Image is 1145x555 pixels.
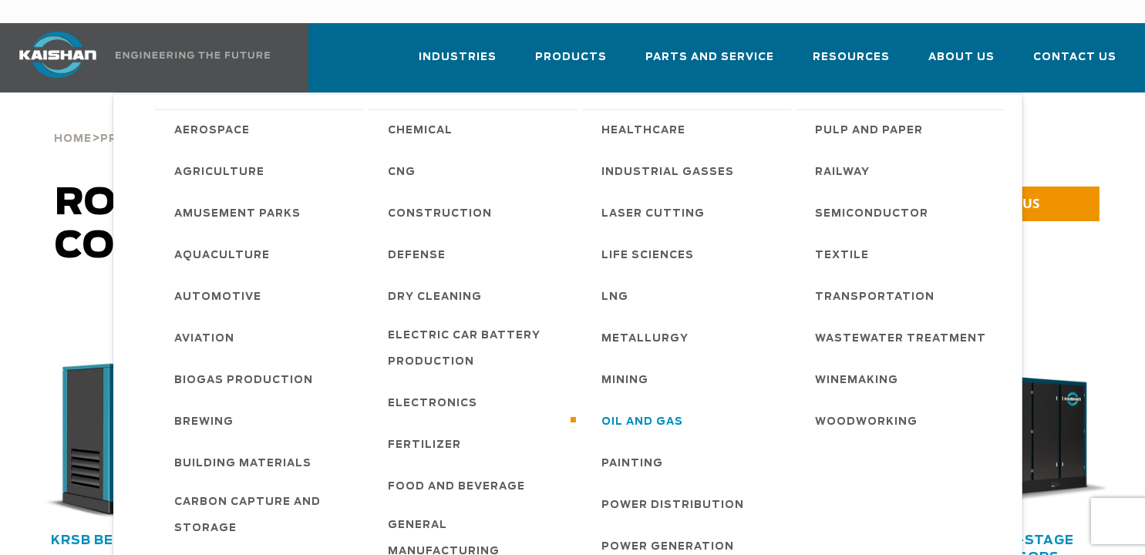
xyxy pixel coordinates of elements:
span: Chemical [388,118,453,144]
span: Automotive [174,284,261,311]
span: Painting [601,451,663,477]
div: > > [54,92,406,151]
a: About Us [928,37,995,89]
span: Oil and Gas [601,409,683,436]
a: Railway [800,150,1005,192]
a: Aquaculture [159,234,364,275]
span: Food and Beverage [388,474,525,500]
span: About Us [928,49,995,66]
span: Fertilizer [388,432,461,459]
a: Agriculture [159,150,364,192]
a: Contact Us [1033,37,1116,89]
a: Carbon Capture and Storage [159,483,364,548]
a: Transportation [800,275,1005,317]
a: Electronics [372,382,578,423]
span: Railway [815,160,870,186]
a: Home [54,131,92,145]
a: Defense [372,234,578,275]
span: Products [100,134,172,144]
a: Biogas Production [159,358,364,400]
span: LNG [601,284,628,311]
span: Dry Cleaning [388,284,482,311]
span: Healthcare [601,118,685,144]
a: Aerospace [159,109,364,150]
span: Aerospace [174,118,250,144]
span: Electric Car Battery Production [388,323,562,375]
a: Industrial Gasses [586,150,791,192]
img: Engineering the future [116,52,270,59]
span: Aquaculture [174,243,270,269]
a: Semiconductor [800,192,1005,234]
a: Construction [372,192,578,234]
a: Industries [419,37,497,89]
a: Mining [586,358,791,400]
div: krsb30 [25,361,261,520]
span: Industries [419,49,497,66]
a: Healthcare [586,109,791,150]
span: Contact Us [1033,49,1116,66]
span: Carbon Capture and Storage [174,489,349,542]
a: Products [100,131,172,145]
span: Wastewater Treatment [815,326,986,352]
a: Woodworking [800,400,1005,442]
span: Biogas Production [174,368,313,394]
a: Life Sciences [586,234,791,275]
span: Resources [813,49,890,66]
span: Aviation [174,326,234,352]
span: Amusement Parks [174,201,301,227]
a: Products [535,37,607,89]
a: Aviation [159,317,364,358]
a: Chemical [372,109,578,150]
a: Wastewater Treatment [800,317,1005,358]
span: Textile [815,243,869,269]
span: Metallurgy [601,326,689,352]
span: Life Sciences [601,243,694,269]
a: Building Materials [159,442,364,483]
span: Industrial Gasses [601,160,734,186]
a: Textile [800,234,1005,275]
a: KRSB Belt Drive Series [51,534,236,547]
span: Pulp and Paper [815,118,923,144]
span: Construction [388,201,492,227]
span: Semiconductor [815,201,928,227]
span: Building Materials [174,451,312,477]
a: Food and Beverage [372,465,578,506]
a: Automotive [159,275,364,317]
a: Electric Car Battery Production [372,317,578,382]
span: Woodworking [815,409,918,436]
span: Winemaking [815,368,898,394]
a: Metallurgy [586,317,791,358]
span: Home [54,134,92,144]
span: Transportation [815,284,935,311]
a: Power Distribution [586,483,791,525]
span: Agriculture [174,160,264,186]
a: LNG [586,275,791,317]
a: Fertilizer [372,423,578,465]
a: CNG [372,150,578,192]
span: Electronics [388,391,477,417]
a: Brewing [159,400,364,442]
span: Products [535,49,607,66]
span: Brewing [174,409,234,436]
span: Mining [601,368,648,394]
span: CNG [388,160,416,186]
a: Laser Cutting [586,192,791,234]
span: Rotary Screw Air Compressors [55,185,478,265]
span: Power Distribution [601,493,744,519]
a: Dry Cleaning [372,275,578,317]
a: Parts and Service [645,37,774,89]
a: Resources [813,37,890,89]
a: Pulp and Paper [800,109,1005,150]
span: Defense [388,243,446,269]
span: Parts and Service [645,49,774,66]
span: Laser Cutting [601,201,705,227]
a: Amusement Parks [159,192,364,234]
a: Painting [586,442,791,483]
a: Winemaking [800,358,1005,400]
a: Oil and Gas [586,400,791,442]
